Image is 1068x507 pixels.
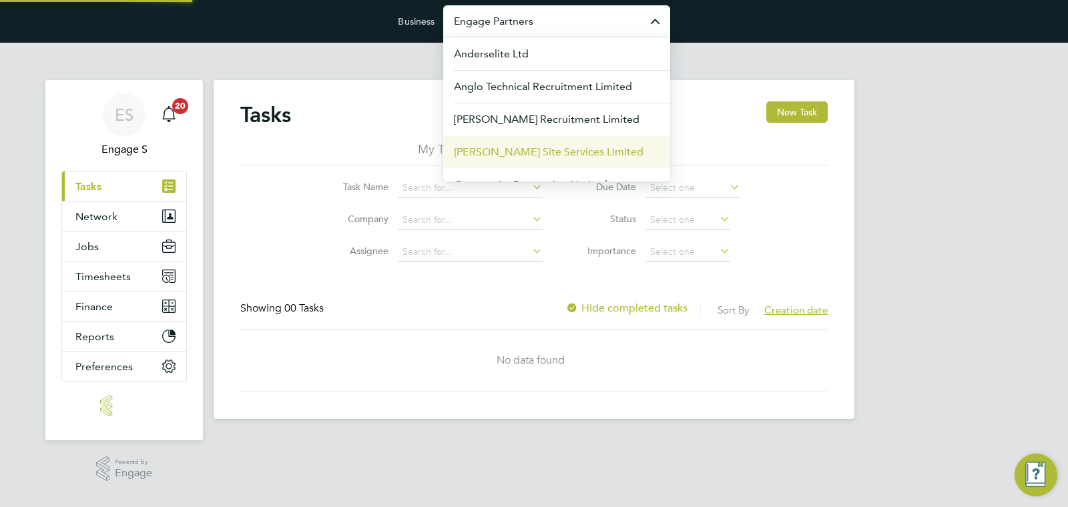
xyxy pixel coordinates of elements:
[718,304,749,316] label: Sort By
[576,213,636,225] label: Status
[240,354,821,368] div: No data found
[565,302,688,315] label: Hide completed tasks
[328,245,388,257] label: Assignee
[328,181,388,193] label: Task Name
[172,98,188,114] span: 20
[75,240,99,253] span: Jobs
[45,80,203,440] nav: Main navigation
[645,211,730,229] input: Select one
[75,180,101,193] span: Tasks
[61,141,187,157] span: Engage S
[62,171,186,201] a: Tasks
[96,456,153,482] a: Powered byEngage
[240,101,291,128] h2: Tasks
[645,179,740,197] input: Select one
[75,300,113,313] span: Finance
[454,177,607,193] span: Community Resourcing Limited
[62,201,186,231] button: Network
[454,79,632,95] span: Anglo Technical Recruitment Limited
[61,93,187,157] a: ESEngage S
[61,395,187,416] a: Go to home page
[764,304,828,316] span: Creation date
[398,15,435,27] label: Business
[398,179,543,197] input: Search for...
[766,101,828,123] button: New Task
[284,302,324,315] span: 00 Tasks
[62,231,186,261] button: Jobs
[62,352,186,381] button: Preferences
[75,360,133,373] span: Preferences
[576,245,636,257] label: Importance
[1015,454,1057,496] button: Engage Resource Center
[75,270,131,283] span: Timesheets
[645,243,730,262] input: Select one
[62,262,186,291] button: Timesheets
[576,181,636,193] label: Due Date
[418,141,466,165] li: My Tasks
[115,456,152,468] span: Powered by
[156,93,182,136] a: 20
[62,292,186,321] button: Finance
[454,144,643,160] span: [PERSON_NAME] Site Services Limited
[75,330,114,343] span: Reports
[398,211,543,229] input: Search for...
[62,322,186,351] button: Reports
[100,395,148,416] img: engage-logo-retina.png
[240,302,326,316] div: Showing
[115,106,133,123] span: ES
[75,210,117,223] span: Network
[115,468,152,479] span: Engage
[398,243,543,262] input: Search for...
[454,111,639,127] span: [PERSON_NAME] Recruitment Limited
[328,213,388,225] label: Company
[454,46,529,62] span: Anderselite Ltd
